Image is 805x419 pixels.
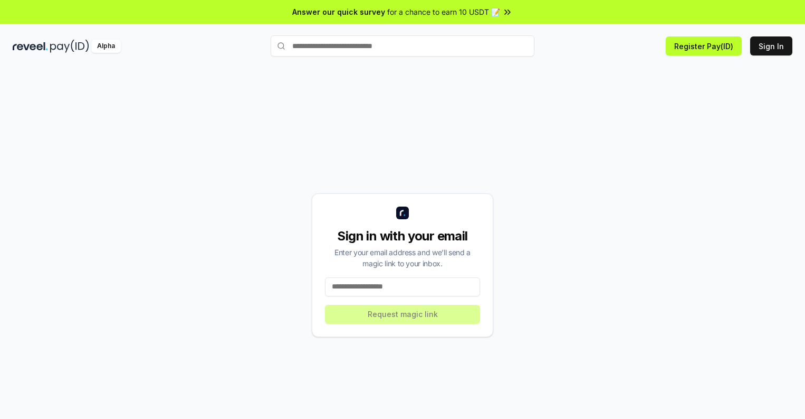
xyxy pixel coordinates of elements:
span: Answer our quick survey [292,6,385,17]
img: reveel_dark [13,40,48,53]
button: Sign In [750,36,792,55]
img: logo_small [396,207,409,219]
span: for a chance to earn 10 USDT 📝 [387,6,500,17]
div: Alpha [91,40,121,53]
div: Sign in with your email [325,228,480,245]
div: Enter your email address and we’ll send a magic link to your inbox. [325,247,480,269]
button: Register Pay(ID) [666,36,742,55]
img: pay_id [50,40,89,53]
